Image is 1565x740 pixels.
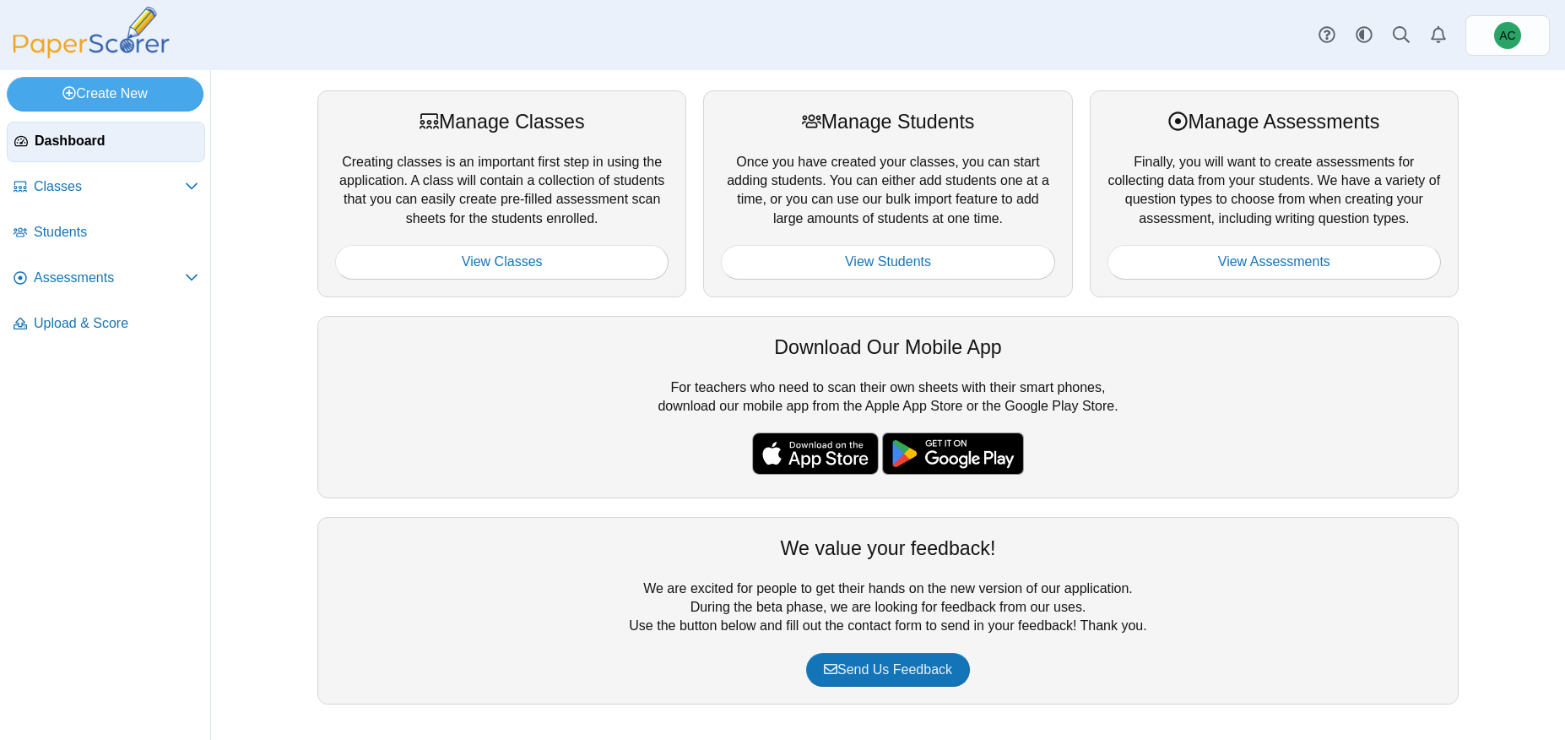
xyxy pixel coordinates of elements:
[721,108,1054,135] div: Manage Students
[34,223,198,242] span: Students
[1420,17,1457,54] a: Alerts
[1499,30,1515,41] span: Andrew Christman
[1494,22,1521,49] span: Andrew Christman
[7,77,203,111] a: Create New
[1107,108,1441,135] div: Manage Assessments
[35,132,198,150] span: Dashboard
[317,316,1459,498] div: For teachers who need to scan their own sheets with their smart phones, download our mobile app f...
[317,517,1459,705] div: We are excited for people to get their hands on the new version of our application. During the be...
[7,167,205,208] a: Classes
[335,535,1441,562] div: We value your feedback!
[1465,15,1550,56] a: Andrew Christman
[34,314,198,333] span: Upload & Score
[882,433,1024,475] img: google-play-badge.png
[1090,90,1459,297] div: Finally, you will want to create assessments for collecting data from your students. We have a va...
[7,304,205,345] a: Upload & Score
[824,662,952,677] span: Send Us Feedback
[1107,245,1441,279] a: View Assessments
[703,90,1072,297] div: Once you have created your classes, you can start adding students. You can either add students on...
[34,269,185,287] span: Assessments
[34,177,185,196] span: Classes
[721,245,1054,279] a: View Students
[335,245,669,279] a: View Classes
[335,108,669,135] div: Manage Classes
[7,46,176,61] a: PaperScorer
[806,653,970,687] a: Send Us Feedback
[7,213,205,253] a: Students
[752,433,879,475] img: apple-store-badge.svg
[317,90,686,297] div: Creating classes is an important first step in using the application. A class will contain a coll...
[335,334,1441,361] div: Download Our Mobile App
[7,7,176,58] img: PaperScorer
[7,122,205,162] a: Dashboard
[7,258,205,299] a: Assessments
